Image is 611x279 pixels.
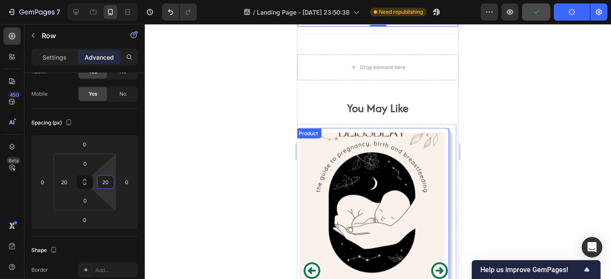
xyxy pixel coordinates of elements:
div: 450 [8,91,21,98]
input: 0 [120,176,133,188]
input: 0 [36,176,49,188]
input: 0 [76,138,93,151]
span: Help us improve GemPages! [480,266,582,274]
div: Beta [6,157,21,164]
p: Row [42,30,115,41]
span: Landing Page - [DATE] 23:50:38 [257,8,350,17]
div: Mobile [31,90,48,98]
div: Border [31,266,48,274]
button: 7 [3,3,64,21]
span: Yes [89,90,97,98]
iframe: Design area [297,24,458,279]
div: Undo/Redo [162,3,197,21]
span: / [253,8,255,17]
div: Open Intercom Messenger [582,237,602,258]
p: Advanced [85,53,114,62]
span: No [119,90,126,98]
div: Add... [95,267,136,274]
input: 20 [99,176,112,188]
span: Need republishing [379,8,423,16]
div: Shape [31,245,59,256]
div: Spacing (px) [31,117,74,129]
input: 0 [76,213,93,226]
button: Show survey - Help us improve GemPages! [480,264,592,275]
p: 7 [56,7,60,17]
input: 20px [58,176,71,188]
input: 0px [76,157,94,170]
p: Settings [43,53,67,62]
input: 0px [76,194,94,207]
button: Carousel Next Arrow [125,230,159,264]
